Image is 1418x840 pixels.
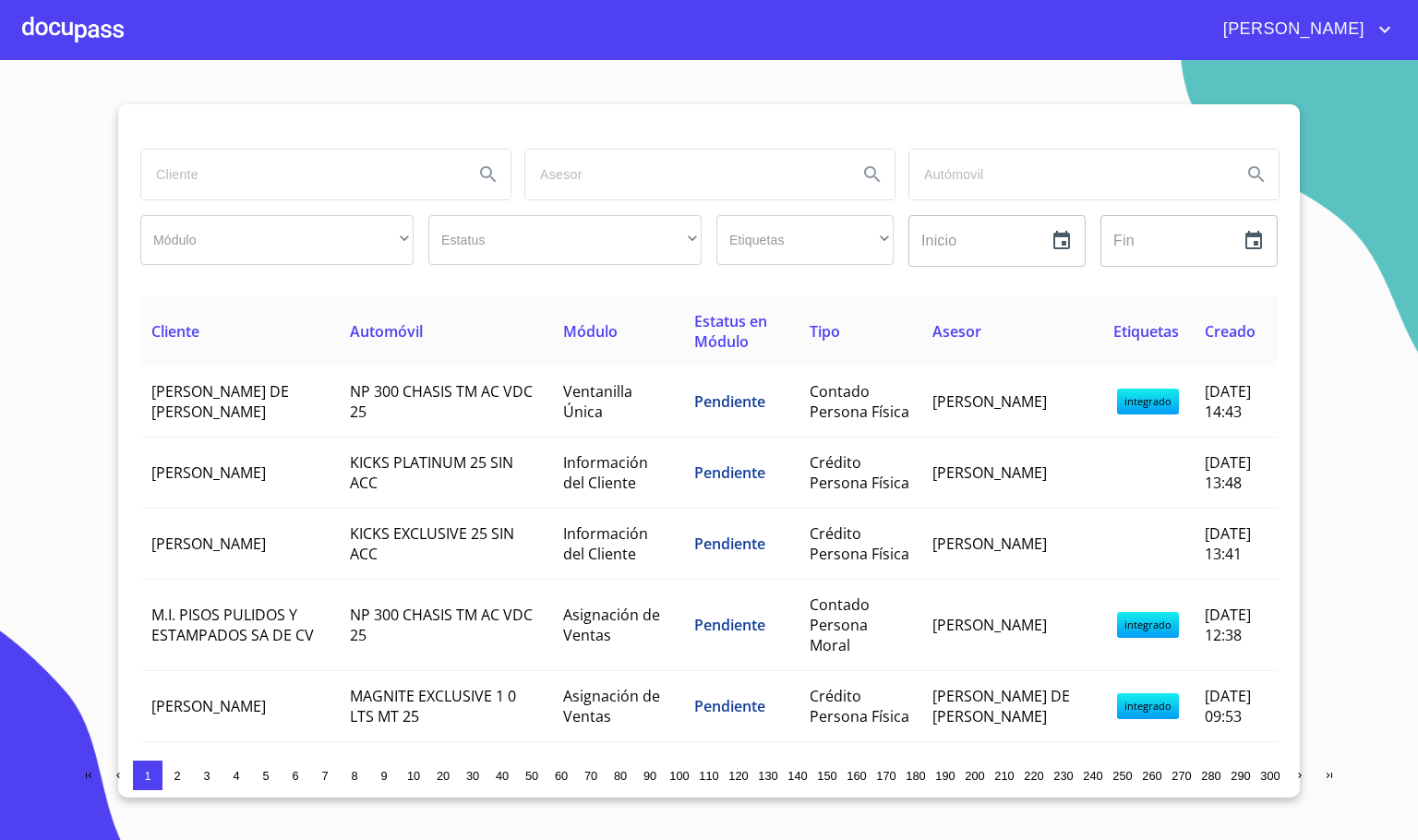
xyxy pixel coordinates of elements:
[174,769,180,783] span: 2
[932,615,1047,635] span: [PERSON_NAME]
[458,761,487,790] button: 30
[251,761,281,790] button: 5
[1201,769,1220,783] span: 280
[694,311,767,352] span: Estatus en Módulo
[1260,769,1280,783] span: 300
[1205,523,1251,564] span: [DATE] 13:41
[847,769,866,783] span: 160
[222,761,251,790] button: 4
[547,761,576,790] button: 60
[728,769,748,783] span: 120
[340,761,369,790] button: 8
[351,769,357,783] span: 8
[876,769,895,783] span: 170
[428,761,458,790] button: 20
[787,769,807,783] span: 140
[1172,769,1191,783] span: 270
[694,696,765,716] span: Pendiente
[753,761,783,790] button: 130
[724,761,753,790] button: 120
[909,150,1227,199] input: search
[614,769,627,783] span: 80
[350,381,533,422] span: NP 300 CHASIS TM AC VDC 25
[1117,389,1179,414] span: integrado
[1205,452,1251,493] span: [DATE] 13:48
[563,523,648,564] span: Información del Cliente
[144,769,150,783] span: 1
[932,321,981,342] span: Asesor
[935,769,955,783] span: 190
[817,769,836,783] span: 150
[310,761,340,790] button: 7
[151,534,266,554] span: [PERSON_NAME]
[932,686,1070,726] span: [PERSON_NAME] DE [PERSON_NAME]
[151,381,289,422] span: [PERSON_NAME] DE [PERSON_NAME]
[1108,761,1137,790] button: 250
[665,761,694,790] button: 100
[281,761,310,790] button: 6
[1205,381,1251,422] span: [DATE] 14:43
[576,761,606,790] button: 70
[1137,761,1167,790] button: 260
[380,769,387,783] span: 9
[1205,686,1251,726] span: [DATE] 09:53
[466,769,479,783] span: 30
[932,534,1047,554] span: [PERSON_NAME]
[517,761,547,790] button: 50
[842,761,871,790] button: 160
[563,381,632,422] span: Ventanilla Única
[694,462,765,483] span: Pendiente
[932,391,1047,412] span: [PERSON_NAME]
[350,605,533,645] span: NP 300 CHASIS TM AC VDC 25
[906,769,925,783] span: 180
[1083,769,1102,783] span: 240
[694,615,765,635] span: Pendiente
[437,769,450,783] span: 20
[162,761,192,790] button: 2
[563,686,660,726] span: Asignación de Ventas
[1117,612,1179,638] span: integrado
[1209,15,1374,44] span: [PERSON_NAME]
[151,605,314,645] span: M.I. PISOS PULIDOS Y ESTAMPADOS SA DE CV
[350,321,423,342] span: Automóvil
[1205,321,1256,342] span: Creado
[1024,769,1043,783] span: 220
[584,769,597,783] span: 70
[141,150,459,199] input: search
[1231,769,1250,783] span: 290
[871,761,901,790] button: 170
[525,150,843,199] input: search
[783,761,812,790] button: 140
[669,769,689,783] span: 100
[812,761,842,790] button: 150
[994,769,1014,783] span: 210
[1049,761,1078,790] button: 230
[990,761,1019,790] button: 210
[1019,761,1049,790] button: 220
[1142,769,1161,783] span: 260
[192,761,222,790] button: 3
[1078,761,1108,790] button: 240
[716,215,894,265] div: ​
[350,452,513,493] span: KICKS PLATINUM 25 SIN ACC
[1167,761,1196,790] button: 270
[525,769,538,783] span: 50
[487,761,517,790] button: 40
[694,391,765,412] span: Pendiente
[965,769,984,783] span: 200
[810,523,909,564] span: Crédito Persona Física
[407,769,420,783] span: 10
[563,321,618,342] span: Módulo
[606,761,635,790] button: 80
[151,321,199,342] span: Cliente
[466,152,511,197] button: Search
[699,769,718,783] span: 110
[140,215,414,265] div: ​
[694,534,765,554] span: Pendiente
[758,769,777,783] span: 130
[369,761,399,790] button: 9
[810,381,909,422] span: Contado Persona Física
[1117,693,1179,719] span: integrado
[850,152,895,197] button: Search
[350,686,516,726] span: MAGNITE EXCLUSIVE 1 0 LTS MT 25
